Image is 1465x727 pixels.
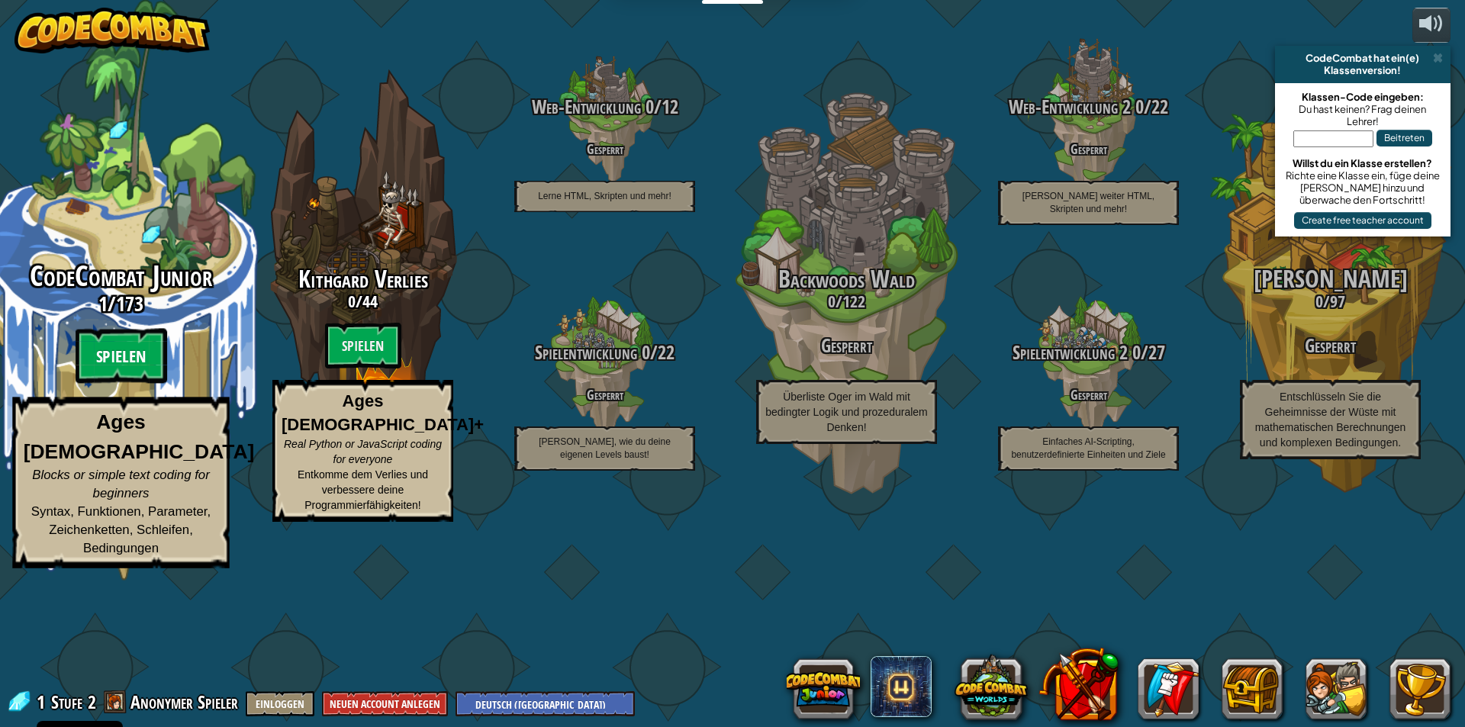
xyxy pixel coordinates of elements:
[130,690,238,714] span: Anonymer Spieler
[1315,290,1323,313] span: 0
[348,290,356,313] span: 0
[539,436,671,460] span: [PERSON_NAME], wie du deine eigenen Levels baust!
[284,438,442,465] span: Real Python or JavaScript coding for everyone
[1283,91,1443,103] div: Klassen-Code eingeben:
[968,343,1209,363] h3: /
[282,391,484,434] strong: Ages [DEMOGRAPHIC_DATA]+
[1209,292,1451,310] h3: /
[1011,436,1165,460] span: Einfaches AI-Scripting, benutzerdefinierte Einheiten und Ziele
[532,94,641,120] span: Web-Entwicklung
[1283,157,1443,169] div: Willst du ein Klasse erstellen?
[1283,169,1443,206] div: Richte eine Klasse ein, füge deine [PERSON_NAME] hinzu und überwache den Fortschritt!
[778,262,915,295] span: Backwoods Wald
[325,323,401,368] btn: Spielen
[362,290,378,313] span: 44
[484,97,726,117] h3: /
[246,691,314,716] button: Einloggen
[968,97,1209,117] h3: /
[662,94,678,120] span: 12
[765,391,927,433] span: Überliste Oger im Wald mit bedingter Logik und prozeduralem Denken!
[1283,103,1443,127] div: Du hast keinen? Frag deinen Lehrer!
[322,691,448,716] button: Neuen Account anlegen
[31,504,211,555] span: Syntax, Funktionen, Parameter, Zeichenketten, Schleifen, Bedingungen
[1255,391,1406,449] span: Entschlüsseln Sie die Geheimnisse der Wüste mit mathematischen Berechnungen und komplexen Bedingu...
[1209,336,1451,356] h3: Gesperrt
[535,339,637,365] span: Spielentwicklung
[32,468,210,500] span: Blocks or simple text coding for beginners
[726,292,968,310] h3: /
[88,690,96,714] span: 2
[1013,339,1128,365] span: Spielentwicklung 2
[37,690,50,714] span: 1
[538,191,671,201] span: Lerne HTML, Skripten und mehr!
[24,411,255,463] strong: Ages [DEMOGRAPHIC_DATA]
[1412,8,1451,43] button: Lautstärke anpassen
[1009,94,1131,120] span: Web-Entwicklung 2
[14,8,210,53] img: CodeCombat - Learn how to code by playing a game
[637,339,650,365] span: 0
[1128,339,1141,365] span: 0
[298,262,428,295] span: Kithgard Verlies
[484,388,726,402] h4: Gesperrt
[242,292,484,310] h3: /
[116,290,143,317] span: 173
[76,329,167,384] btn: Spielen
[1281,52,1444,64] div: CodeCombat hat ein(e)
[1376,130,1432,146] button: Beitreten
[298,468,428,511] span: Entkomme dem Verlies und verbessere deine Programmierfähigkeiten!
[1148,339,1165,365] span: 27
[1254,262,1408,295] span: [PERSON_NAME]
[842,290,865,313] span: 122
[51,690,82,715] span: Stufe
[1294,212,1431,229] button: Create free teacher account
[242,48,484,532] div: Complete previous world to unlock
[726,336,968,356] h3: Gesperrt
[484,142,726,156] h4: Gesperrt
[98,290,108,317] span: 1
[641,94,654,120] span: 0
[1022,191,1154,214] span: [PERSON_NAME] weiter HTML, Skripten und mehr!
[828,290,836,313] span: 0
[1131,94,1144,120] span: 0
[968,142,1209,156] h4: Gesperrt
[1281,64,1444,76] div: Klassenversion!
[658,339,675,365] span: 22
[484,343,726,363] h3: /
[1330,290,1345,313] span: 97
[1151,94,1168,120] span: 22
[968,388,1209,402] h4: Gesperrt
[30,256,212,296] span: CodeCombat Junior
